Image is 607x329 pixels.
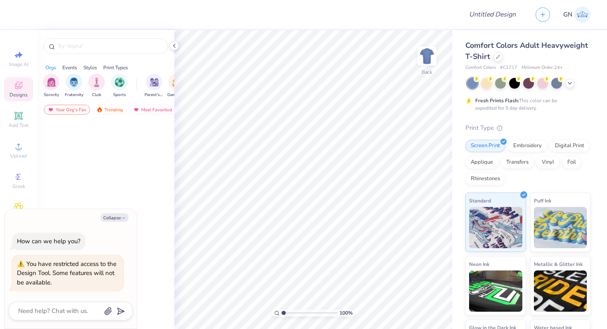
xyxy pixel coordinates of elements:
[550,140,590,152] div: Digital Print
[465,64,496,71] span: Comfort Colors
[92,78,101,87] img: Club Image
[83,64,97,71] div: Styles
[43,74,59,98] div: filter for Sorority
[465,40,588,61] span: Comfort Colors Adult Heavyweight T-Shirt
[92,105,127,115] div: Trending
[167,74,186,98] button: filter button
[43,74,59,98] button: filter button
[47,78,56,87] img: Sorority Image
[534,270,587,312] img: Metallic & Glitter Ink
[462,6,523,23] input: Untitled Design
[17,260,116,287] div: You have restricted access to the Design Tool. Some features will not be available.
[469,207,522,248] img: Standard
[465,123,590,133] div: Print Type
[500,64,517,71] span: # C1717
[65,92,83,98] span: Fraternity
[103,64,128,71] div: Print Types
[469,270,522,312] img: Neon Ink
[536,156,560,169] div: Vinyl
[111,74,128,98] button: filter button
[419,48,435,64] img: Back
[145,74,164,98] div: filter for Parent's Weekend
[562,156,581,169] div: Foil
[12,183,25,190] span: Greek
[534,207,587,248] img: Puff Ink
[508,140,547,152] div: Embroidery
[4,214,33,227] span: Clipart & logos
[9,92,28,98] span: Designs
[475,97,519,104] strong: Fresh Prints Flash:
[469,196,491,205] span: Standard
[167,92,186,98] span: Game Day
[534,196,551,205] span: Puff Ink
[9,61,28,68] span: Image AI
[88,74,105,98] button: filter button
[17,237,81,245] div: How can we help you?
[92,92,101,98] span: Club
[62,64,77,71] div: Events
[96,107,103,113] img: trending.gif
[465,173,505,185] div: Rhinestones
[422,68,432,76] div: Back
[145,92,164,98] span: Parent's Weekend
[172,78,182,87] img: Game Day Image
[101,213,128,222] button: Collapse
[469,260,489,268] span: Neon Ink
[10,153,27,159] span: Upload
[574,7,590,23] img: George Nikhil Musunoor
[65,74,83,98] div: filter for Fraternity
[65,74,83,98] button: filter button
[465,140,505,152] div: Screen Print
[111,74,128,98] div: filter for Sports
[501,156,534,169] div: Transfers
[522,64,563,71] span: Minimum Order: 24 +
[47,107,54,113] img: most_fav.gif
[339,309,353,317] span: 100 %
[88,74,105,98] div: filter for Club
[167,74,186,98] div: filter for Game Day
[133,107,140,113] img: most_fav.gif
[44,92,59,98] span: Sorority
[145,74,164,98] button: filter button
[44,105,90,115] div: Your Org's Fav
[113,92,126,98] span: Sports
[475,97,577,112] div: This color can be expedited for 5 day delivery.
[465,156,498,169] div: Applique
[129,105,176,115] div: Most Favorited
[69,78,78,87] img: Fraternity Image
[563,7,590,23] a: GN
[115,78,124,87] img: Sports Image
[563,10,572,19] span: GN
[149,78,159,87] img: Parent's Weekend Image
[9,122,28,129] span: Add Text
[534,260,583,268] span: Metallic & Glitter Ink
[45,64,56,71] div: Orgs
[57,42,163,50] input: Try "Alpha"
